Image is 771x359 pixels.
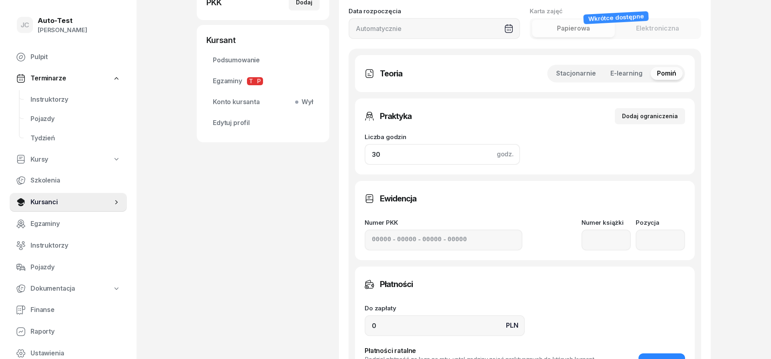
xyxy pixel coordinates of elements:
a: Kursanci [10,193,127,212]
a: Instruktorzy [24,90,127,109]
button: E-learning [604,67,649,80]
a: Pulpit [10,47,127,67]
span: Konto kursanta [213,97,313,107]
span: Terminarze [31,73,66,84]
span: Raporty [31,326,120,337]
a: Pojazdy [10,258,127,277]
span: Kursy [31,154,48,165]
h3: Płatności [380,278,413,291]
span: Finanse [31,305,120,315]
div: Kursant [206,35,320,46]
input: 0 [365,315,525,336]
span: Stacjonarnie [556,68,596,79]
span: Wył [298,97,313,107]
button: Stacjonarnie [550,67,602,80]
span: Podsumowanie [213,55,313,66]
span: JC [20,22,30,29]
input: 00000 [372,235,391,245]
a: Egzaminy [10,214,127,234]
a: Konto kursantaWył [206,92,320,112]
input: 0 [365,144,520,165]
span: Pojazdy [31,262,120,273]
span: - [393,235,396,245]
div: [PERSON_NAME] [38,25,87,35]
span: - [418,235,421,245]
span: Edytuj profil [213,118,313,128]
button: Pomiń [651,67,683,80]
a: Edytuj profil [206,113,320,133]
span: Instruktorzy [31,240,120,251]
span: Pulpit [31,52,120,62]
span: Tydzień [31,133,120,144]
div: Wkrótce dostępne [583,11,649,24]
span: - [443,235,446,245]
a: Dokumentacja [10,279,127,298]
a: Instruktorzy [10,236,127,255]
a: Terminarze [10,69,127,88]
span: Szkolenia [31,175,120,186]
span: Dokumentacja [31,283,75,294]
h3: Teoria [380,67,402,80]
span: Egzaminy [213,76,313,86]
span: Egzaminy [31,219,120,229]
input: 00000 [448,235,467,245]
span: Pojazdy [31,114,120,124]
a: EgzaminyTP [206,72,320,91]
span: P [255,77,263,85]
span: Kursanci [31,197,112,207]
span: T [247,77,255,85]
a: Raporty [10,322,127,341]
input: 00000 [422,235,442,245]
a: Pojazdy [24,109,127,129]
span: Instruktorzy [31,94,120,105]
div: Dodaj ograniczenia [622,111,678,121]
button: Dodaj ograniczenia [615,108,685,124]
span: Ustawienia [31,348,120,359]
a: Kursy [10,150,127,169]
a: Szkolenia [10,171,127,190]
h3: Ewidencja [380,192,416,205]
div: Auto-Test [38,17,87,24]
a: Tydzień [24,129,127,148]
a: Podsumowanie [206,51,320,70]
span: E-learning [610,68,642,79]
h3: Praktyka [380,110,412,123]
a: Finanse [10,300,127,320]
span: Pomiń [657,68,676,79]
input: 00000 [397,235,416,245]
div: Płatności ratalne [365,346,596,356]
